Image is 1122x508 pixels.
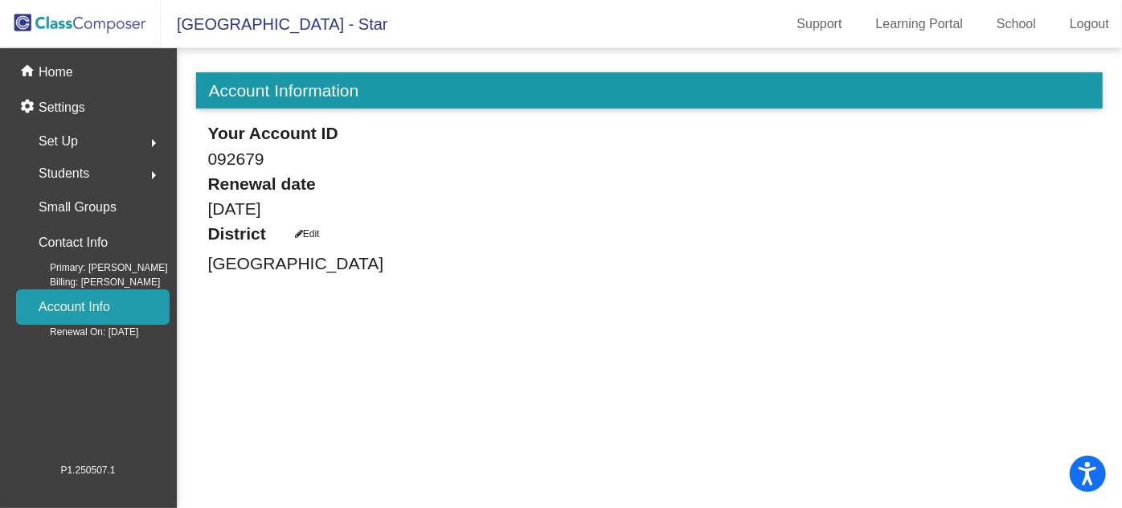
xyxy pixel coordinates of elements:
h3: [GEOGRAPHIC_DATA] [208,253,637,273]
h3: Your Account ID [208,123,637,143]
span: Billing: [PERSON_NAME] [24,275,160,289]
p: Settings [39,98,85,117]
span: Renewal On: [DATE] [24,325,138,339]
span: Primary: [PERSON_NAME] [24,260,168,275]
span: [GEOGRAPHIC_DATA] - Star [161,11,388,37]
mat-icon: settings [19,98,39,117]
span: Set Up [39,130,78,153]
a: Support [784,11,855,37]
mat-icon: arrow_right [144,166,163,185]
p: Account Info [39,296,110,318]
h3: District [208,223,266,244]
mat-icon: arrow_right [144,133,163,153]
p: Contact Info [39,231,108,254]
p: Small Groups [39,196,117,219]
div: Edit [295,227,320,241]
p: Home [39,63,73,82]
mat-icon: home [19,63,39,82]
a: Logout [1057,11,1122,37]
span: Students [39,162,89,185]
a: Learning Portal [863,11,977,37]
h3: 092679 [208,149,637,169]
h3: Account Information [204,80,1095,100]
h3: [DATE] [208,199,637,219]
h3: Renewal date [208,174,637,194]
a: School [984,11,1049,37]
